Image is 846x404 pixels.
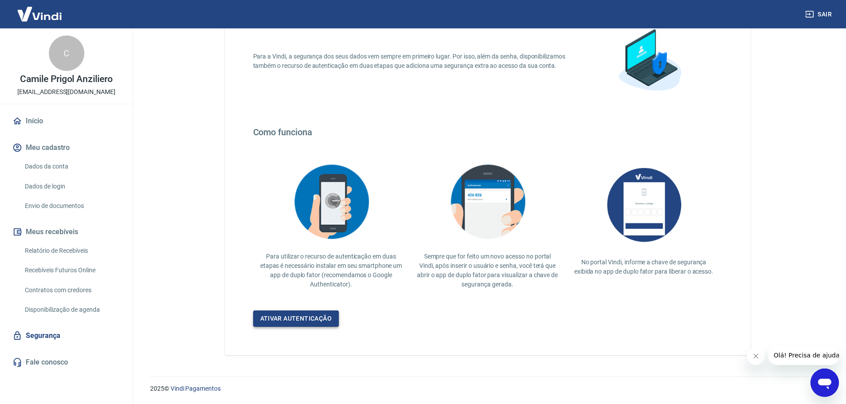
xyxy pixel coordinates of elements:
p: Camile Prigol Anziliero [20,75,113,84]
a: Ativar autenticação [253,310,339,327]
h4: Como funciona [253,127,722,137]
a: Segurança [11,326,122,345]
img: explication-mfa1.88a31355a892c34851cc.png [605,17,694,106]
img: explication-mfa2.908d58f25590a47144d3.png [287,159,376,245]
p: Para a Vindi, a segurança dos seus dados vem sempre em primeiro lugar. Por isso, além da senha, d... [253,52,576,71]
a: Dados da conta [21,157,122,176]
button: Meu cadastro [11,138,122,157]
button: Meus recebíveis [11,222,122,242]
img: AUbNX1O5CQAAAABJRU5ErkJggg== [600,159,688,251]
img: explication-mfa3.c449ef126faf1c3e3bb9.png [443,159,532,245]
a: Fale conosco [11,353,122,372]
a: Relatório de Recebíveis [21,242,122,260]
a: Dados de login [21,177,122,196]
p: [EMAIL_ADDRESS][DOMAIN_NAME] [17,87,115,97]
p: 2025 © [150,384,825,393]
p: Para utilizar o recurso de autenticação em duas etapas é necessário instalar em seu smartphone um... [260,252,402,289]
button: Sair [803,6,835,23]
p: Sempre que for feito um novo acesso no portal Vindi, após inserir o usuário e senha, você terá qu... [417,252,559,289]
a: Disponibilização de agenda [21,301,122,319]
iframe: Fechar mensagem [747,347,765,365]
div: C [49,35,84,71]
a: Envio de documentos [21,197,122,215]
iframe: Botão para abrir a janela de mensagens [810,369,839,397]
span: Olá! Precisa de ajuda? [5,6,75,13]
img: Vindi [11,0,68,27]
a: Contratos com credores [21,281,122,299]
iframe: Mensagem da empresa [768,345,839,365]
p: No portal Vindi, informe a chave de segurança exibida no app de duplo fator para liberar o acesso. [573,258,715,276]
a: Início [11,111,122,131]
a: Recebíveis Futuros Online [21,261,122,279]
a: Vindi Pagamentos [171,385,221,392]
